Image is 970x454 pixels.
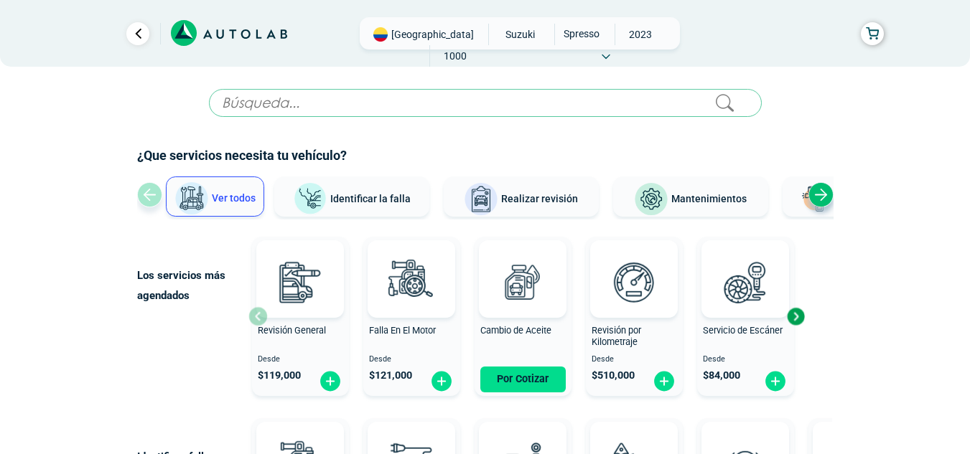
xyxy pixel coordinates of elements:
[798,182,832,217] img: Latonería y Pintura
[495,24,546,45] span: SUZUKI
[634,182,668,217] img: Mantenimientos
[671,193,747,204] span: Mantenimientos
[703,355,788,364] span: Desde
[363,237,460,396] button: Falla En El Motor Desde $121,000
[212,192,256,204] span: Ver todos
[714,250,777,313] img: escaner-v3.svg
[555,24,606,44] span: SPRESSO
[293,182,327,216] img: Identificar la falla
[380,250,443,313] img: diagnostic_engine-v3.svg
[491,250,554,313] img: cambio_de_aceite-v3.svg
[697,237,794,396] button: Servicio de Escáner Desde $84,000
[808,182,834,207] div: Next slide
[480,325,551,336] span: Cambio de Aceite
[475,237,572,396] button: Cambio de Aceite Por Cotizar
[390,243,433,286] img: AD0BCuuxAAAAAElFTkSuQmCC
[258,355,343,364] span: Desde
[319,370,342,392] img: fi_plus-circle2.svg
[653,370,676,392] img: fi_plus-circle2.svg
[258,325,326,336] span: Revisión General
[174,181,209,216] img: Ver todos
[703,325,783,336] span: Servicio de Escáner
[592,355,677,364] span: Desde
[612,243,656,286] img: AD0BCuuxAAAAAElFTkSuQmCC
[269,250,332,313] img: revision_general-v3.svg
[330,192,411,204] span: Identificar la falla
[430,370,453,392] img: fi_plus-circle2.svg
[613,176,768,217] button: Mantenimientos
[279,243,322,286] img: AD0BCuuxAAAAAElFTkSuQmCC
[369,325,436,336] span: Falla En El Motor
[373,27,388,42] img: Flag of COLOMBIA
[137,146,834,165] h2: ¿Que servicios necesita tu vehículo?
[592,369,635,382] span: $ 510,000
[430,45,481,67] span: 1000
[703,369,740,382] span: $ 84,000
[480,366,566,392] button: Por Cotizar
[369,369,412,382] span: $ 121,000
[501,243,544,286] img: AD0BCuuxAAAAAElFTkSuQmCC
[592,325,641,348] span: Revisión por Kilometraje
[274,176,429,217] button: Identificar la falla
[258,369,301,382] span: $ 119,000
[166,176,264,217] button: Ver todos
[137,265,248,306] p: Los servicios más agendados
[209,89,762,117] input: Búsqueda...
[602,250,666,313] img: revision_por_kilometraje-v3.svg
[764,370,787,392] img: fi_plus-circle2.svg
[464,182,498,217] img: Realizar revisión
[586,237,683,396] button: Revisión por Kilometraje Desde $510,000
[724,243,767,286] img: AD0BCuuxAAAAAElFTkSuQmCC
[391,27,474,42] span: [GEOGRAPHIC_DATA]
[785,306,806,327] div: Next slide
[444,176,599,217] button: Realizar revisión
[252,237,349,396] button: Revisión General Desde $119,000
[369,355,454,364] span: Desde
[501,193,578,204] span: Realizar revisión
[615,24,666,45] span: 2023
[126,22,149,45] a: Ir al paso anterior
